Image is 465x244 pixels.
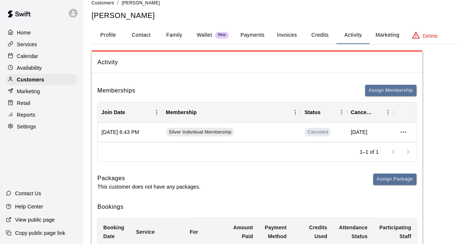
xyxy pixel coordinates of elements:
b: Booking Date [103,225,124,239]
button: more actions [397,126,409,138]
span: New [215,33,229,37]
p: Availability [17,64,42,72]
h5: [PERSON_NAME] [92,11,456,21]
p: Services [17,41,37,48]
div: Status [304,102,321,123]
button: Assign Package [373,174,416,185]
p: Reports [17,111,35,119]
p: Calendar [17,52,38,60]
b: For [190,229,198,235]
p: Wallet [197,31,212,39]
button: Assign Membership [365,85,416,96]
p: View public page [15,216,55,223]
button: Payments [235,26,270,44]
span: Activity [97,58,416,67]
button: Menu [290,107,301,118]
span: Canceled [304,128,331,136]
div: Cancel Date [351,102,372,123]
a: Retail [6,98,77,109]
span: Canceled [304,129,331,136]
p: Copy public page link [15,229,65,237]
button: Profile [92,26,125,44]
button: Sort [372,107,382,117]
div: Membership [166,102,197,123]
h6: Packages [97,174,200,183]
p: 1–1 of 1 [360,148,379,156]
div: Status [301,102,347,123]
button: Credits [303,26,336,44]
button: Marketing [369,26,405,44]
a: Availability [6,62,77,73]
div: Join Date [98,102,162,123]
span: Silver Individual Membership [166,129,234,136]
button: Contact [125,26,158,44]
button: Activity [336,26,369,44]
button: Menu [336,107,347,118]
p: Settings [17,123,36,130]
div: [DATE] 6:43 PM [98,123,162,142]
p: Delete [423,32,438,40]
b: Payment Method [265,225,286,239]
p: Customers [17,76,44,83]
p: Contact Us [15,190,41,197]
b: Attendance Status [339,225,368,239]
div: basic tabs example [92,26,456,44]
p: This customer does not have any packages. [97,183,200,190]
button: Menu [151,107,162,118]
span: [PERSON_NAME] [122,0,160,6]
a: Marketing [6,86,77,97]
b: Service [136,229,155,235]
a: Calendar [6,51,77,62]
a: Services [6,39,77,50]
button: Sort [197,107,207,117]
button: Sort [321,107,331,117]
button: Menu [382,107,393,118]
b: Amount Paid [233,225,253,239]
div: Membership [162,102,301,123]
p: Marketing [17,88,40,95]
div: Cancel Date [347,102,393,123]
a: Silver Individual Membership [166,128,237,136]
button: Invoices [270,26,303,44]
a: Reports [6,109,77,120]
h6: Memberships [97,86,135,95]
button: Sort [125,107,135,117]
b: Credits Used [309,225,327,239]
p: Retail [17,99,31,107]
p: Help Center [15,203,43,210]
h6: Bookings [97,202,416,212]
a: Settings [6,121,77,132]
span: Customers [92,0,114,6]
a: Home [6,27,77,38]
span: [DATE] [351,128,367,136]
p: Home [17,29,31,36]
b: Participating Staff [379,225,411,239]
div: Join Date [101,102,125,123]
button: Family [158,26,191,44]
a: Customers [6,74,77,85]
